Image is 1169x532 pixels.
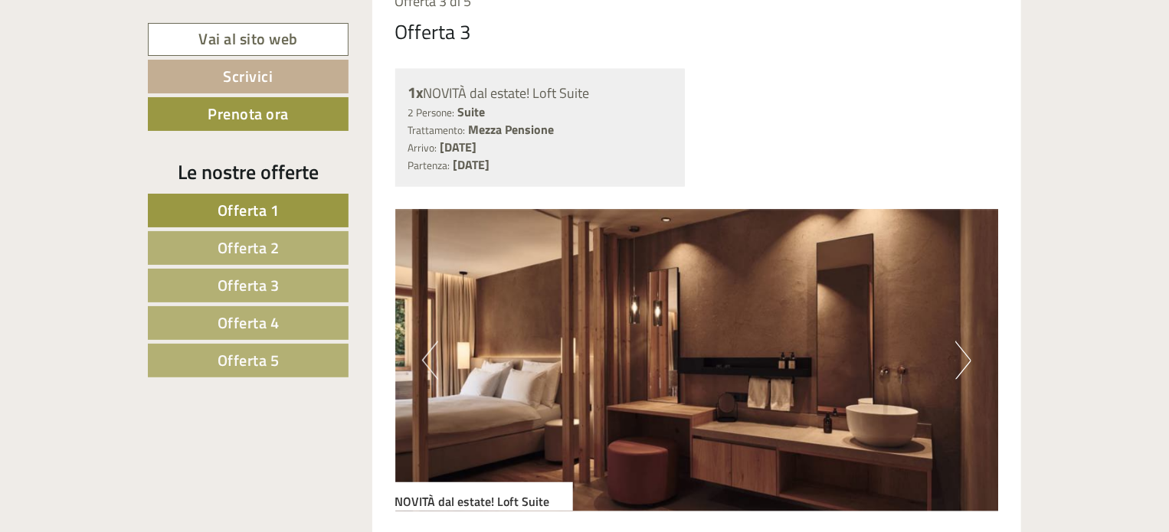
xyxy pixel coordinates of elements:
span: Offerta 3 [218,273,280,297]
span: Offerta 4 [218,311,280,335]
a: Vai al sito web [148,23,349,56]
button: Next [955,341,971,380]
small: Trattamento: [408,122,466,138]
span: Offerta 5 [218,348,280,372]
b: [DATE] [454,155,490,174]
b: 1x [408,80,424,104]
b: Suite [458,103,486,121]
div: Offerta 3 [395,18,472,46]
small: 2 Persone: [408,105,455,120]
button: Previous [422,341,438,380]
img: image [395,210,999,511]
b: Mezza Pensione [469,120,555,139]
div: NOVITÀ dal estate! Loft Suite [408,82,673,104]
small: Partenza: [408,158,450,173]
b: [DATE] [440,138,477,156]
span: Offerta 2 [218,236,280,259]
small: Arrivo: [408,140,437,155]
span: Offerta 1 [218,198,280,222]
a: Scrivici [148,60,349,93]
div: Le nostre offerte [148,158,349,186]
div: NOVITÀ dal estate! Loft Suite [395,482,573,511]
a: Prenota ora [148,97,349,131]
